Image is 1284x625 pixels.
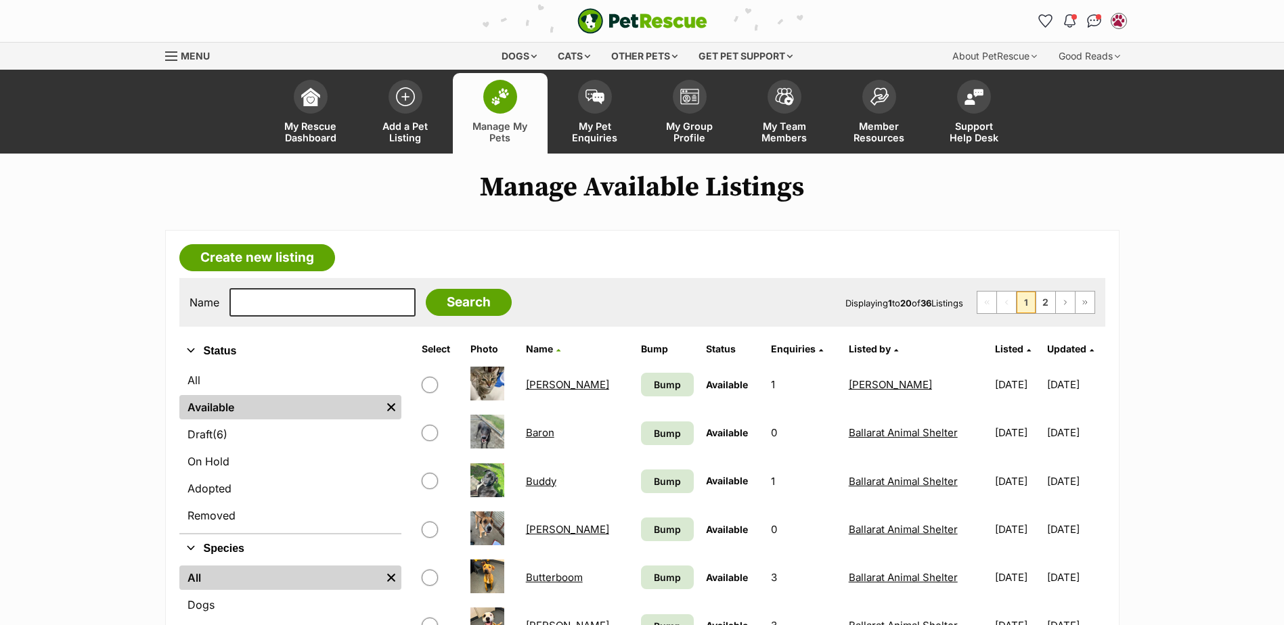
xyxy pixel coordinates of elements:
[900,298,912,308] strong: 20
[165,43,219,67] a: Menu
[654,474,681,488] span: Bump
[1047,361,1103,408] td: [DATE]
[921,298,931,308] strong: 36
[179,244,335,271] a: Create new listing
[849,475,958,488] a: Ballarat Animal Shelter
[1035,10,1130,32] ul: Account quick links
[301,87,320,106] img: dashboard-icon-eb2f2d2d3e046f16d808141f083e7271f6b2e854fb5c12c21221c1fb7104beca.svg
[1056,292,1075,313] a: Next page
[179,342,401,360] button: Status
[832,73,927,154] a: Member Resources
[990,506,1046,553] td: [DATE]
[491,88,510,106] img: manage-my-pets-icon-02211641906a0b7f246fdf0571729dbe1e7629f14944591b6c1af311fb30b64b.svg
[849,523,958,536] a: Ballarat Animal Shelter
[943,43,1046,70] div: About PetRescue
[416,338,464,360] th: Select
[179,540,401,557] button: Species
[526,343,553,354] span: Name
[213,426,227,442] span: (6)
[179,565,381,590] a: All
[775,88,794,106] img: team-members-icon-5396bd8760b3fe7c0b43da4ab00e1e3bb1a5d9ba89233759b79545d2d3fc5d0d.svg
[602,43,687,70] div: Other pets
[870,87,889,106] img: member-resources-icon-8e73f808a243e03378d46382f2149f9095a855e16c252ad45f914b54edf8863c.svg
[426,289,512,316] input: Search
[526,523,609,536] a: [PERSON_NAME]
[1084,10,1105,32] a: Conversations
[585,89,604,104] img: pet-enquiries-icon-7e3ad2cf08bfb03b45e93fb7055b45f3efa6380592205ae92323e6603595dc1f.svg
[1076,292,1094,313] a: Last page
[1036,292,1055,313] a: Page 2
[680,89,699,105] img: group-profile-icon-3fa3cf56718a62981997c0bc7e787c4b2cf8bcc04b72c1350f741eb67cf2f40e.svg
[849,343,898,354] a: Listed by
[689,43,802,70] div: Get pet support
[564,120,625,143] span: My Pet Enquiries
[492,43,546,70] div: Dogs
[526,378,609,391] a: [PERSON_NAME]
[577,8,707,34] img: logo-e224e6f780fb5917bec1dbf3a21bbac754714ae5b6737aabdf751b685950b380.svg
[927,73,1021,154] a: Support Help Desk
[453,73,548,154] a: Manage My Pets
[706,379,748,390] span: Available
[849,426,958,439] a: Ballarat Animal Shelter
[754,120,815,143] span: My Team Members
[179,422,401,446] a: Draft
[654,522,681,536] span: Bump
[977,291,1095,314] nav: Pagination
[548,43,600,70] div: Cats
[280,120,341,143] span: My Rescue Dashboard
[470,120,531,143] span: Manage My Pets
[381,565,401,590] a: Remove filter
[1087,14,1101,28] img: chat-41dd97257d64d25036548639549fe6c8038ab92f7586957e7f3b1b290dea8141.svg
[1017,292,1036,313] span: Page 1
[526,475,556,488] a: Buddy
[659,120,720,143] span: My Group Profile
[888,298,892,308] strong: 1
[997,292,1016,313] span: Previous page
[465,338,519,360] th: Photo
[636,338,699,360] th: Bump
[1059,10,1081,32] button: Notifications
[263,73,358,154] a: My Rescue Dashboard
[766,458,841,505] td: 1
[771,343,823,354] a: Enquiries
[526,343,560,354] a: Name
[654,377,681,392] span: Bump
[641,469,694,493] a: Bump
[641,517,694,541] a: Bump
[1047,409,1103,456] td: [DATE]
[845,298,963,308] span: Displaying to of Listings
[641,565,694,589] a: Bump
[179,449,401,473] a: On Hold
[990,409,1046,456] td: [DATE]
[375,120,436,143] span: Add a Pet Listing
[737,73,832,154] a: My Team Members
[190,296,219,308] label: Name
[179,476,401,501] a: Adopted
[548,73,642,154] a: My Pet Enquiries
[641,421,694,445] a: Bump
[179,368,401,392] a: All
[381,395,401,419] a: Remove filter
[526,426,554,439] a: Baron
[654,570,681,584] span: Bump
[1064,14,1075,28] img: notifications-46538b983faf8c2785f20acdc204bb7945ddae34d4c08c2a6579f10ce5e182be.svg
[849,343,891,354] span: Listed by
[358,73,453,154] a: Add a Pet Listing
[977,292,996,313] span: First page
[706,475,748,486] span: Available
[1035,10,1057,32] a: Favourites
[995,343,1031,354] a: Listed
[654,426,681,440] span: Bump
[849,120,910,143] span: Member Resources
[1047,343,1086,354] span: Updated
[990,458,1046,505] td: [DATE]
[526,571,583,584] a: Butterboom
[771,343,816,354] span: translation missing: en.admin.listings.index.attributes.enquiries
[1049,43,1130,70] div: Good Reads
[701,338,764,360] th: Status
[706,524,748,535] span: Available
[179,395,381,419] a: Available
[990,361,1046,408] td: [DATE]
[990,554,1046,601] td: [DATE]
[706,427,748,438] span: Available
